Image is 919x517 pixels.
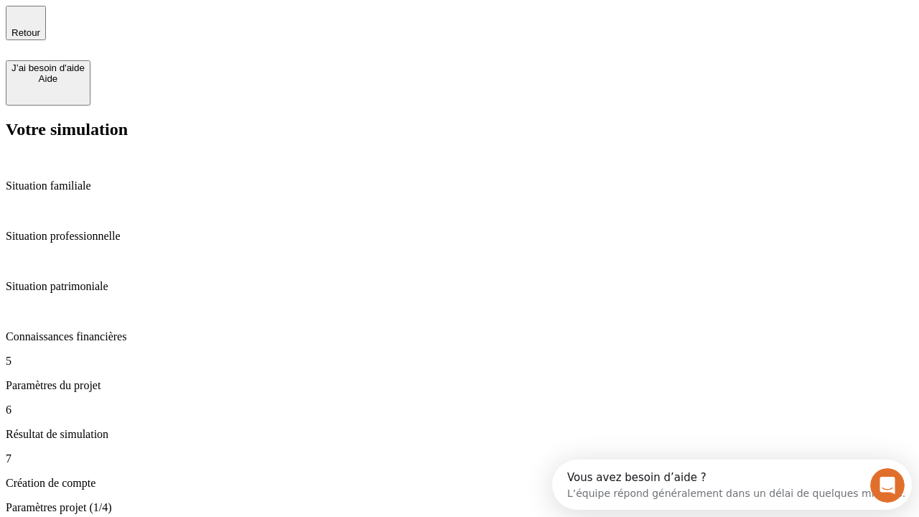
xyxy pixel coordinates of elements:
[6,280,913,293] p: Situation patrimoniale
[11,73,85,84] div: Aide
[6,404,913,416] p: 6
[6,180,913,192] p: Situation familiale
[6,330,913,343] p: Connaissances financières
[6,452,913,465] p: 7
[6,60,90,106] button: J’ai besoin d'aideAide
[6,477,913,490] p: Création de compte
[6,6,46,40] button: Retour
[6,120,913,139] h2: Votre simulation
[6,6,396,45] div: Ouvrir le Messenger Intercom
[15,24,353,39] div: L’équipe répond généralement dans un délai de quelques minutes.
[6,230,913,243] p: Situation professionnelle
[6,355,913,368] p: 5
[870,468,905,503] iframe: Intercom live chat
[15,12,353,24] div: Vous avez besoin d’aide ?
[6,379,913,392] p: Paramètres du projet
[552,460,912,510] iframe: Intercom live chat discovery launcher
[6,501,913,514] p: Paramètres projet (1/4)
[11,62,85,73] div: J’ai besoin d'aide
[11,27,40,38] span: Retour
[6,428,913,441] p: Résultat de simulation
